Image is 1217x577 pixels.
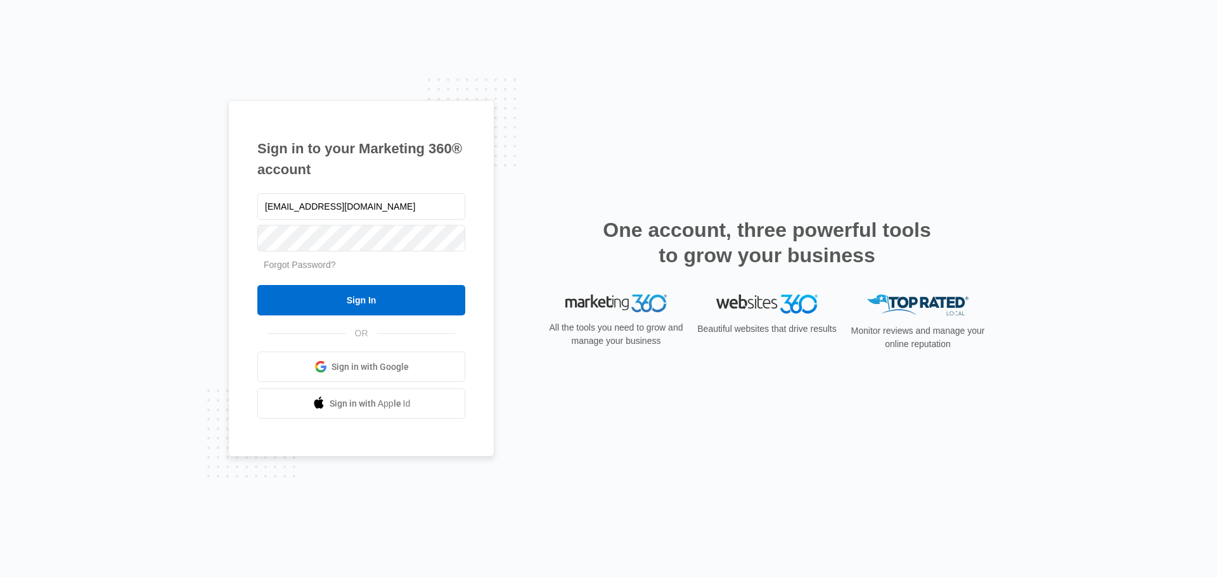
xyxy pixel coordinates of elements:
img: Marketing 360 [565,295,667,312]
p: All the tools you need to grow and manage your business [545,321,687,348]
a: Forgot Password? [264,260,336,270]
a: Sign in with Apple Id [257,388,465,419]
h2: One account, three powerful tools to grow your business [599,217,935,268]
img: Top Rated Local [867,295,969,315]
a: Sign in with Google [257,352,465,382]
img: Websites 360 [716,295,818,313]
p: Beautiful websites that drive results [696,322,838,336]
p: Monitor reviews and manage your online reputation [847,324,989,351]
input: Sign In [257,285,465,315]
h1: Sign in to your Marketing 360® account [257,138,465,180]
input: Email [257,193,465,220]
span: Sign in with Apple Id [330,397,411,410]
span: OR [346,327,377,340]
span: Sign in with Google [332,360,409,374]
